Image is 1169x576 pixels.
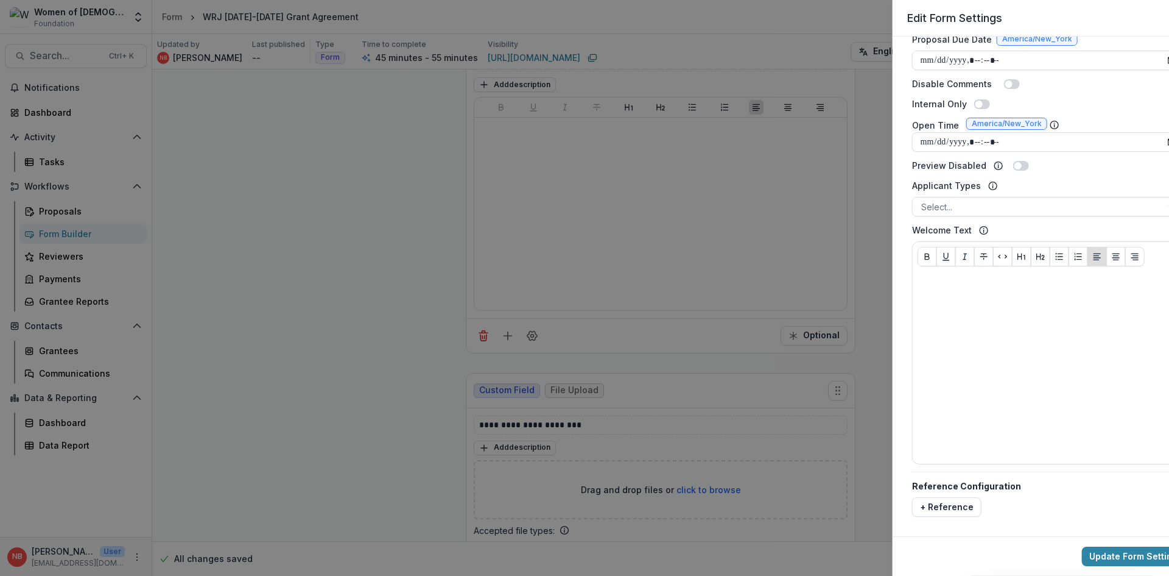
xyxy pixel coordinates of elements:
[912,497,981,517] button: + Reference
[972,119,1042,128] span: America/New_York
[1125,247,1145,266] button: Align Right
[936,247,956,266] button: Underline
[912,179,981,192] label: Applicant Types
[912,77,992,90] label: Disable Comments
[955,247,975,266] button: Italicize
[974,247,994,266] button: Strike
[1031,247,1050,266] button: Heading 2
[1106,247,1126,266] button: Align Center
[1087,247,1107,266] button: Align Left
[1012,247,1031,266] button: Heading 1
[1002,35,1072,43] span: America/New_York
[993,247,1013,266] button: Code
[1050,247,1069,266] button: Bullet List
[912,119,959,132] label: Open Time
[912,224,972,236] label: Welcome Text
[912,33,992,46] label: Proposal Due Date
[912,159,986,172] label: Preview Disabled
[1069,247,1088,266] button: Ordered List
[912,98,967,110] label: Internal Only
[918,247,937,266] button: Bold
